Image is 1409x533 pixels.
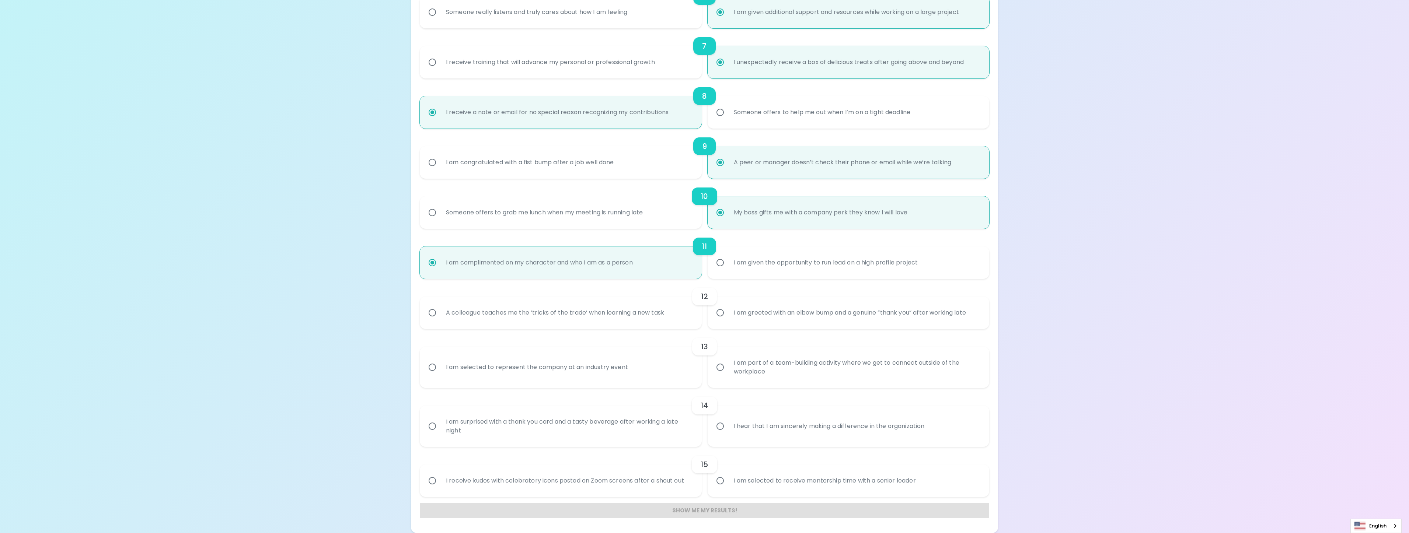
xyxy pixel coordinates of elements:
h6: 7 [702,40,707,52]
div: choice-group-check [420,329,989,388]
div: My boss gifts me with a company perk they know I will love [728,199,914,226]
div: I am complimented on my character and who I am as a person [440,249,639,276]
aside: Language selected: English [1350,519,1402,533]
div: choice-group-check [420,447,989,497]
h6: 11 [702,241,707,252]
div: Someone offers to help me out when I’m on a tight deadline [728,99,917,126]
div: choice-group-check [420,179,989,229]
div: I am selected to receive mentorship time with a senior leader [728,467,922,494]
h6: 9 [702,140,707,152]
div: A colleague teaches me the ‘tricks of the trade’ when learning a new task [440,299,670,326]
div: choice-group-check [420,229,989,279]
div: I receive a note or email for no special reason recognizing my contributions [440,99,674,126]
div: Language [1350,519,1402,533]
div: I hear that I am sincerely making a difference in the organization [728,413,931,439]
h6: 8 [702,90,707,102]
div: A peer or manager doesn’t check their phone or email while we’re talking [728,149,958,176]
h6: 12 [701,291,708,302]
div: choice-group-check [420,28,989,78]
div: I unexpectedly receive a box of delicious treats after going above and beyond [728,49,970,76]
h6: 15 [701,459,708,470]
div: I am selected to represent the company at an industry event [440,354,634,381]
div: choice-group-check [420,78,989,129]
div: choice-group-check [420,129,989,179]
div: I am congratulated with a fist bump after a job well done [440,149,620,176]
h6: 14 [701,400,708,411]
div: I receive kudos with celebratory icons posted on Zoom screens after a shout out [440,467,690,494]
a: English [1351,519,1401,533]
div: I am part of a team-building activity where we get to connect outside of the workplace [728,350,985,385]
h6: 13 [701,341,708,353]
div: Someone offers to grab me lunch when my meeting is running late [440,199,649,226]
div: I receive training that will advance my personal or professional growth [440,49,661,76]
div: I am greeted with an elbow bump and a genuine “thank you” after working late [728,299,972,326]
div: choice-group-check [420,388,989,447]
div: I am given the opportunity to run lead on a high profile project [728,249,924,276]
h6: 10 [701,190,708,202]
div: choice-group-check [420,279,989,329]
div: I am surprised with a thank you card and a tasty beverage after working a late night [440,408,697,444]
